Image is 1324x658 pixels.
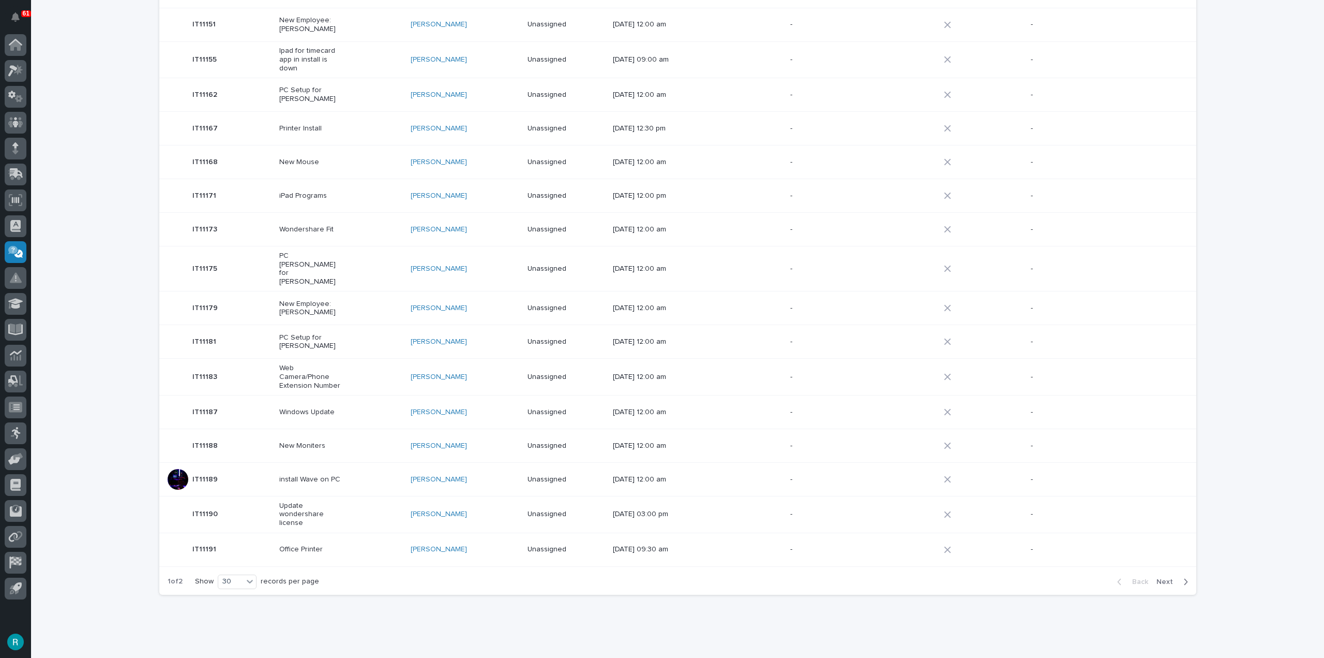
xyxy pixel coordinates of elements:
p: - [1031,373,1095,382]
p: - [1031,124,1095,133]
p: - [1031,192,1095,200]
p: IT11167 [192,122,220,133]
p: IT11191 [192,543,218,554]
p: [DATE] 12:30 pm [613,124,678,133]
a: [PERSON_NAME] [411,225,467,234]
p: - [790,475,855,484]
p: - [1031,408,1095,417]
p: [DATE] 12:00 am [613,20,678,29]
p: - [1031,55,1095,64]
tr: IT11179IT11179 New Employee: [PERSON_NAME][PERSON_NAME] Unassigned[DATE] 12:00 am-- [159,291,1196,325]
button: Back [1109,577,1152,587]
a: [PERSON_NAME] [411,124,467,133]
p: - [1031,225,1095,234]
tr: IT11171IT11171 iPad Programs[PERSON_NAME] Unassigned[DATE] 12:00 pm-- [159,179,1196,213]
p: New Moniters [279,442,344,450]
p: - [790,158,855,167]
p: 61 [23,10,29,17]
p: Update wondershare license [279,502,344,528]
p: [DATE] 12:00 am [613,158,678,167]
p: PC Setup for [PERSON_NAME] [279,333,344,351]
a: [PERSON_NAME] [411,338,467,346]
p: - [1031,442,1095,450]
p: - [1031,20,1095,29]
tr: IT11173IT11173 Wondershare Fit[PERSON_NAME] Unassigned[DATE] 12:00 am-- [159,213,1196,246]
p: Unassigned [528,545,592,554]
p: IT11155 [192,53,219,64]
p: [DATE] 12:00 pm [613,192,678,200]
p: [DATE] 09:00 am [613,55,678,64]
p: records per page [261,577,319,586]
p: IT11189 [192,473,220,484]
p: - [1031,265,1095,273]
p: PC [PERSON_NAME] for [PERSON_NAME] [279,252,344,286]
tr: IT11187IT11187 Windows Update[PERSON_NAME] Unassigned[DATE] 12:00 am-- [159,396,1196,429]
p: - [790,265,855,273]
p: Unassigned [528,20,592,29]
p: PC Setup for [PERSON_NAME] [279,86,344,104]
tr: IT11167IT11167 Printer Install[PERSON_NAME] Unassigned[DATE] 12:30 pm-- [159,112,1196,145]
p: - [790,338,855,346]
p: - [790,91,855,99]
a: [PERSON_NAME] [411,545,467,554]
p: - [790,373,855,382]
div: 30 [218,576,243,587]
p: - [1031,91,1095,99]
p: - [790,545,855,554]
tr: IT11151IT11151 New Employee: [PERSON_NAME][PERSON_NAME] Unassigned[DATE] 12:00 am-- [159,8,1196,41]
p: - [790,225,855,234]
p: IT11175 [192,262,219,273]
button: Notifications [5,6,26,28]
p: [DATE] 12:00 am [613,373,678,382]
p: - [790,442,855,450]
p: - [1031,510,1095,519]
tr: IT11190IT11190 Update wondershare license[PERSON_NAME] Unassigned[DATE] 03:00 pm-- [159,496,1196,533]
tr: IT11191IT11191 Office Printer[PERSON_NAME] Unassigned[DATE] 09:30 am-- [159,533,1196,566]
tr: IT11189IT11189 install Wave on PC[PERSON_NAME] Unassigned[DATE] 12:00 am-- [159,463,1196,496]
p: Windows Update [279,408,344,417]
tr: IT11162IT11162 PC Setup for [PERSON_NAME][PERSON_NAME] Unassigned[DATE] 12:00 am-- [159,78,1196,112]
a: [PERSON_NAME] [411,192,467,200]
p: Unassigned [528,408,592,417]
a: [PERSON_NAME] [411,510,467,519]
p: Unassigned [528,124,592,133]
p: - [790,192,855,200]
p: [DATE] 12:00 am [613,475,678,484]
p: - [1031,158,1095,167]
p: IT11179 [192,302,220,313]
p: [DATE] 12:00 am [613,442,678,450]
button: Next [1152,577,1196,587]
p: iPad Programs [279,192,344,200]
p: [DATE] 12:00 am [613,225,678,234]
p: - [790,55,855,64]
p: - [1031,338,1095,346]
p: IT11173 [192,223,219,234]
p: Show [195,577,214,586]
p: IT11181 [192,335,218,346]
p: Unassigned [528,338,592,346]
p: Unassigned [528,373,592,382]
a: [PERSON_NAME] [411,408,467,417]
p: [DATE] 12:00 am [613,265,678,273]
a: [PERSON_NAME] [411,304,467,313]
p: Unassigned [528,192,592,200]
p: Unassigned [528,91,592,99]
p: Ipad for timecard app in install is down [279,47,344,72]
p: Unassigned [528,475,592,484]
p: Unassigned [528,442,592,450]
p: [DATE] 09:30 am [613,545,678,554]
p: IT11188 [192,440,220,450]
p: [DATE] 12:00 am [613,338,678,346]
a: [PERSON_NAME] [411,158,467,167]
p: New Mouse [279,158,344,167]
p: Web Camera/Phone Extension Number [279,364,344,390]
a: [PERSON_NAME] [411,91,467,99]
p: IT11190 [192,508,220,519]
a: [PERSON_NAME] [411,442,467,450]
p: New Employee: [PERSON_NAME] [279,16,344,34]
a: [PERSON_NAME] [411,20,467,29]
p: Office Printer [279,545,344,554]
tr: IT11181IT11181 PC Setup for [PERSON_NAME][PERSON_NAME] Unassigned[DATE] 12:00 am-- [159,325,1196,359]
p: Unassigned [528,510,592,519]
p: IT11168 [192,156,220,167]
